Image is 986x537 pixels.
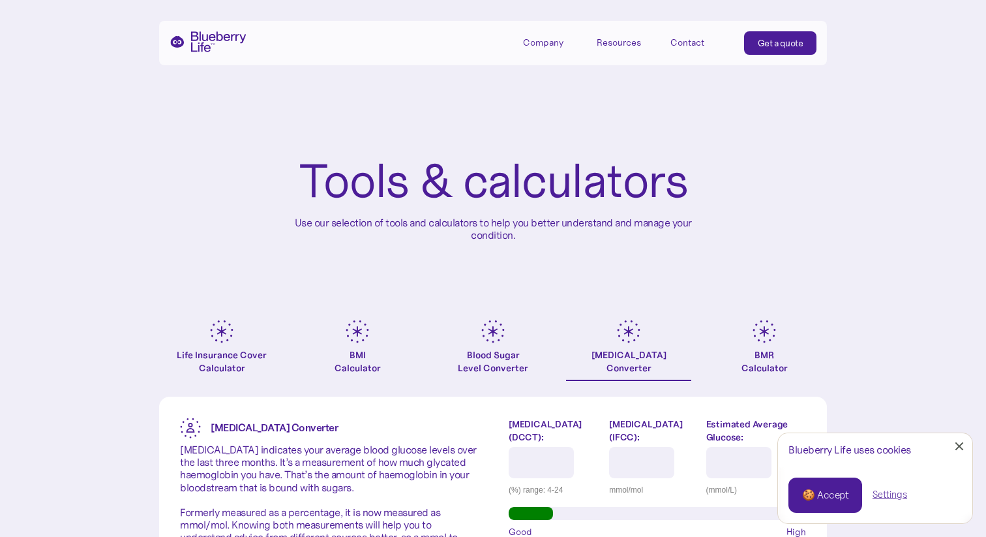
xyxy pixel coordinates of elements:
[597,37,641,48] div: Resources
[802,488,848,502] div: 🍪 Accept
[744,31,817,55] a: Get a quote
[702,320,827,381] a: BMRCalculator
[591,348,666,375] div: [MEDICAL_DATA] Converter
[670,37,704,48] div: Contact
[335,348,381,375] div: BMI Calculator
[523,37,563,48] div: Company
[788,478,862,513] a: 🍪 Accept
[299,157,688,206] h1: Tools & calculators
[597,31,655,53] div: Resources
[509,483,599,497] div: (%) range: 4-24
[609,483,696,497] div: mmol/mol
[509,418,599,444] label: [MEDICAL_DATA] (DCCT):
[566,320,691,381] a: [MEDICAL_DATA]Converter
[788,444,962,456] div: Blueberry Life uses cookies
[170,31,246,52] a: home
[706,418,806,444] label: Estimated Average Glucose:
[211,421,338,434] strong: [MEDICAL_DATA] Converter
[295,320,420,381] a: BMICalculator
[741,348,788,375] div: BMR Calculator
[284,217,702,241] p: Use our selection of tools and calculators to help you better understand and manage your condition.
[159,348,284,375] div: Life Insurance Cover Calculator
[523,31,582,53] div: Company
[430,320,556,381] a: Blood SugarLevel Converter
[609,418,696,444] label: [MEDICAL_DATA] (IFCC):
[758,37,803,50] div: Get a quote
[670,31,729,53] a: Contact
[873,488,907,502] a: Settings
[946,433,972,459] a: Close Cookie Popup
[159,320,284,381] a: Life Insurance Cover Calculator
[458,348,528,375] div: Blood Sugar Level Converter
[706,483,806,497] div: (mmol/L)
